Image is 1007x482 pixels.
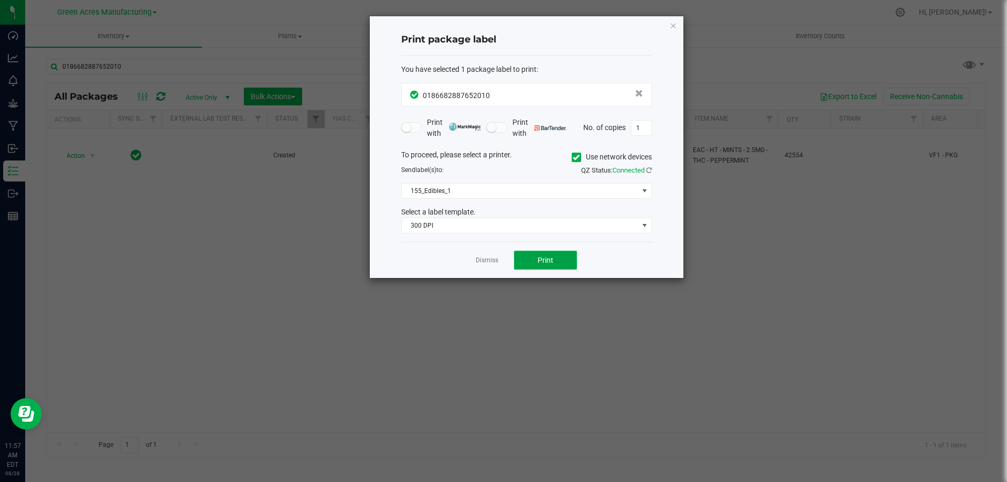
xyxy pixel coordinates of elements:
span: You have selected 1 package label to print [401,65,537,73]
span: Print with [427,117,481,139]
span: Print [538,256,553,264]
span: 300 DPI [402,218,638,233]
label: Use network devices [572,152,652,163]
span: label(s) [415,166,436,174]
span: 0186682887652010 [423,91,490,100]
span: No. of copies [583,123,626,131]
span: 155_Edibles_1 [402,184,638,198]
button: Print [514,251,577,270]
div: Select a label template. [393,207,660,218]
img: mark_magic_cybra.png [449,123,481,131]
iframe: Resource center [10,398,42,430]
span: Print with [512,117,566,139]
h4: Print package label [401,33,652,47]
span: Connected [613,166,645,174]
div: : [401,64,652,75]
img: bartender.png [534,125,566,131]
span: Send to: [401,166,444,174]
a: Dismiss [476,256,498,265]
div: To proceed, please select a printer. [393,149,660,165]
span: QZ Status: [581,166,652,174]
span: In Sync [410,89,420,100]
